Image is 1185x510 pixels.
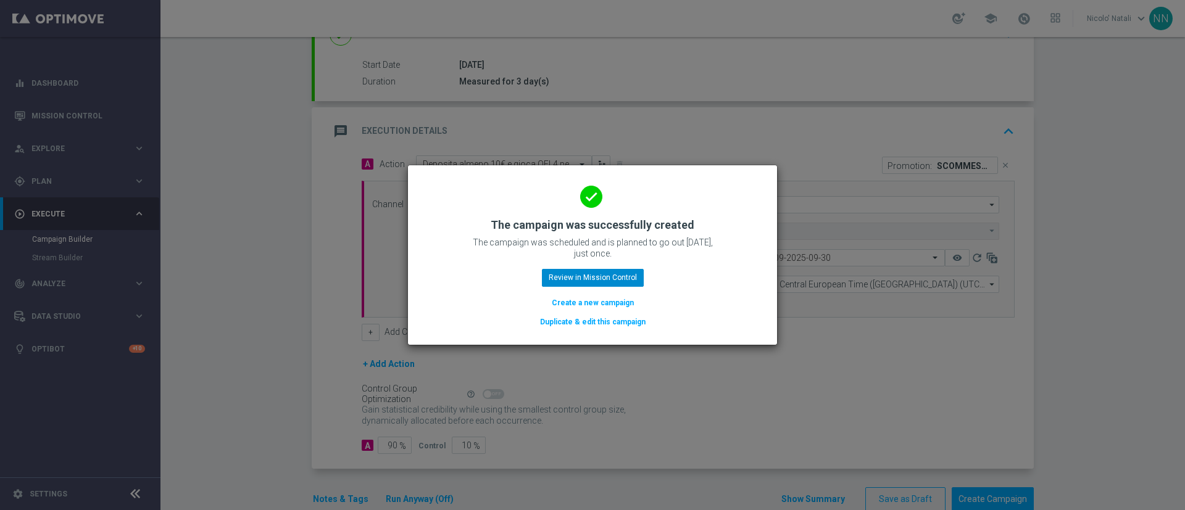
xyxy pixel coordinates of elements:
i: done [580,186,602,208]
button: Create a new campaign [551,296,635,310]
h2: The campaign was successfully created [491,218,694,232]
p: The campaign was scheduled and is planned to go out [DATE], just once. [469,237,716,259]
button: Review in Mission Control [542,269,644,286]
button: Duplicate & edit this campaign [539,315,647,329]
